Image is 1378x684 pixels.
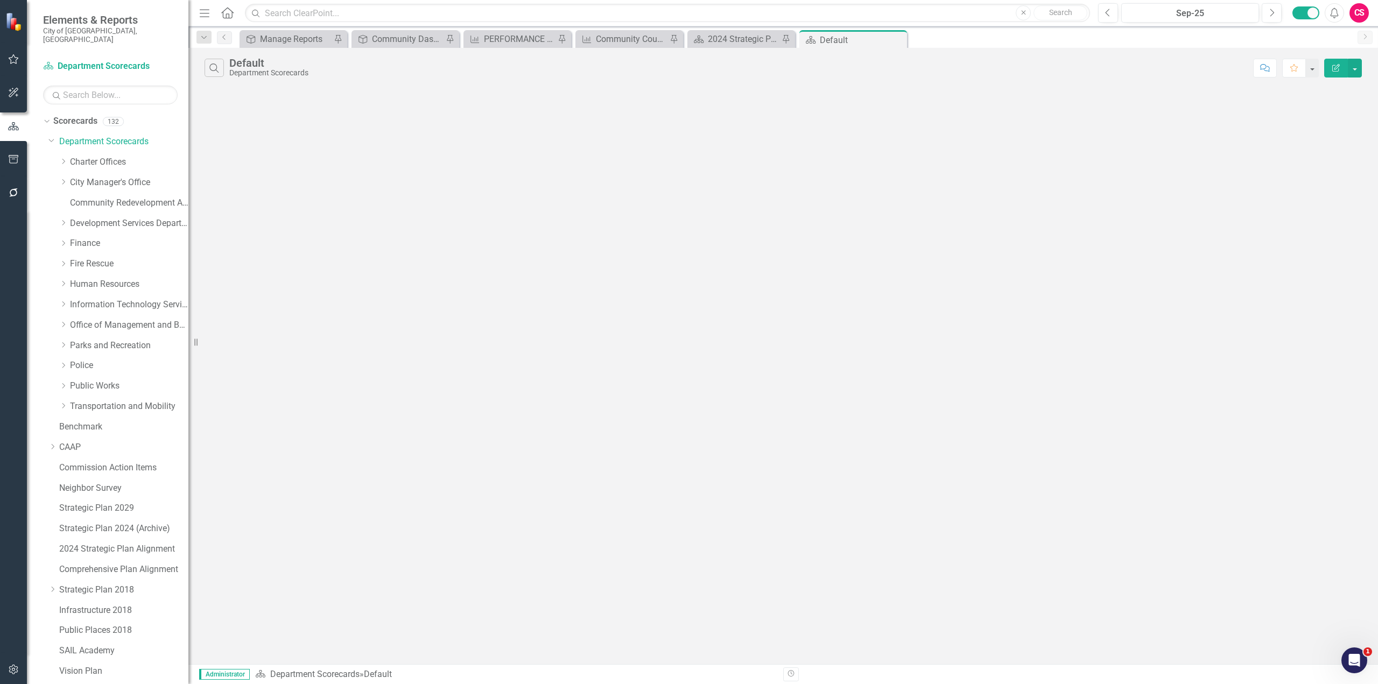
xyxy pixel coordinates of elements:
[5,12,24,31] img: ClearPoint Strategy
[59,421,188,433] a: Benchmark
[1341,647,1367,673] iframe: Intercom live chat
[245,4,1090,23] input: Search ClearPoint...
[59,563,188,576] a: Comprehensive Plan Alignment
[199,669,250,680] span: Administrator
[466,32,555,46] a: PERFORMANCE MEASURES
[1033,5,1087,20] button: Search
[372,32,443,46] div: Community Dashboard Measures
[354,32,443,46] a: Community Dashboard Measures
[260,32,331,46] div: Manage Reports
[43,60,178,73] a: Department Scorecards
[229,57,308,69] div: Default
[70,380,188,392] a: Public Works
[70,340,188,352] a: Parks and Recreation
[103,117,124,126] div: 132
[59,604,188,617] a: Infrastructure 2018
[708,32,779,46] div: 2024 Strategic Plan Alignment
[70,217,188,230] a: Development Services Department
[70,299,188,311] a: Information Technology Services
[70,197,188,209] a: Community Redevelopment Agency
[70,278,188,291] a: Human Resources
[70,319,188,332] a: Office of Management and Budget
[484,32,555,46] div: PERFORMANCE MEASURES
[1349,3,1369,23] button: CS
[43,26,178,44] small: City of [GEOGRAPHIC_DATA], [GEOGRAPHIC_DATA]
[59,645,188,657] a: SAIL Academy
[59,584,188,596] a: Strategic Plan 2018
[70,359,188,372] a: Police
[70,237,188,250] a: Finance
[690,32,779,46] a: 2024 Strategic Plan Alignment
[70,177,188,189] a: City Manager's Office
[242,32,331,46] a: Manage Reports
[59,502,188,514] a: Strategic Plan 2029
[229,69,308,77] div: Department Scorecards
[70,400,188,413] a: Transportation and Mobility
[270,669,360,679] a: Department Scorecards
[59,543,188,555] a: 2024 Strategic Plan Alignment
[1049,8,1072,17] span: Search
[820,33,904,47] div: Default
[578,32,667,46] a: Community Court service provider referral rate
[70,156,188,168] a: Charter Offices
[59,462,188,474] a: Commission Action Items
[596,32,667,46] div: Community Court service provider referral rate
[43,13,178,26] span: Elements & Reports
[1121,3,1259,23] button: Sep-25
[59,523,188,535] a: Strategic Plan 2024 (Archive)
[255,668,789,681] div: »
[70,258,188,270] a: Fire Rescue
[59,482,188,495] a: Neighbor Survey
[364,669,392,679] div: Default
[43,86,178,104] input: Search Below...
[59,441,188,454] a: CAAP
[1363,647,1372,656] span: 1
[59,624,188,637] a: Public Places 2018
[53,115,97,128] a: Scorecards
[1125,7,1255,20] div: Sep-25
[59,665,188,678] a: Vision Plan
[59,136,188,148] a: Department Scorecards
